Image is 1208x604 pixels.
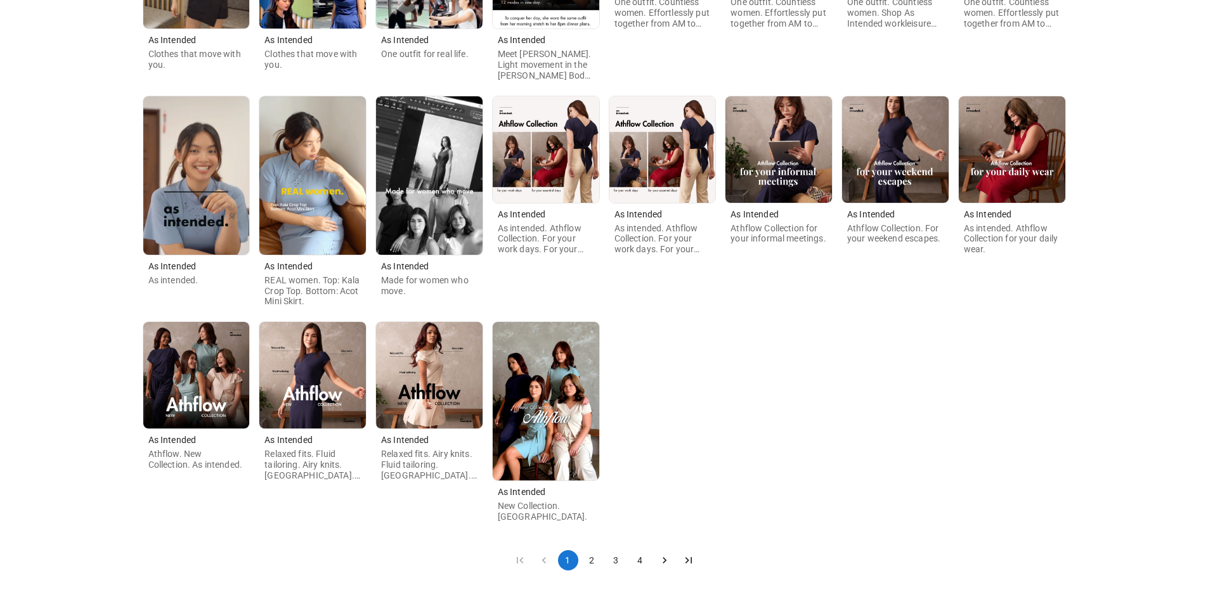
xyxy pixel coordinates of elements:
[264,261,313,271] span: As Intended
[558,550,578,570] button: page 1
[842,96,949,203] img: Image
[376,96,483,255] img: Image
[259,96,366,255] img: Image
[847,209,895,219] span: As Intended
[609,96,716,203] img: Image
[148,35,197,45] span: As Intended
[731,223,826,244] span: Athflow Collection for your informal meetings.
[381,275,469,296] span: Made for women who move.
[259,322,366,428] img: Image
[731,209,779,219] span: As Intended
[148,49,241,70] span: Clothes that move with you.
[264,49,357,70] span: Clothes that move with you.
[725,96,832,203] img: Image
[148,275,198,285] span: As intended.
[498,501,588,522] span: New Collection. [GEOGRAPHIC_DATA].
[582,550,602,570] button: Go to page 2
[679,550,699,570] button: Go to last page
[143,96,250,255] img: Image
[498,209,546,219] span: As Intended
[264,435,313,445] span: As Intended
[630,550,651,570] button: Go to page 4
[381,49,469,59] span: One outfit for real life.
[264,449,360,501] span: Relaxed fits. Fluid tailoring. Airy knits. [GEOGRAPHIC_DATA]. New Collection. As intended.
[498,223,583,265] span: As intended. Athflow Collection. For your work days. For your essential days.
[493,322,599,480] img: Image
[148,449,243,470] span: Athflow. New Collection. As intended.
[847,223,940,244] span: Athflow Collection. For your weekend escapes.
[264,275,360,307] span: REAL women. Top: Kala Crop Top. Bottom: Acot Mini Skirt.
[498,49,594,197] span: Meet [PERSON_NAME]. Light movement in the [PERSON_NAME] Body and AXEL Cigarette Pants. Quick groc...
[959,96,1065,203] img: Image
[614,209,663,219] span: As Intended
[654,550,675,570] button: Go to next page
[381,35,429,45] span: As Intended
[381,435,429,445] span: As Intended
[614,223,700,265] span: As intended. Athflow Collection. For your work days. For your essential days.
[148,435,197,445] span: As Intended
[264,35,313,45] span: As Intended
[964,223,1058,255] span: As intended. Athflow Collection for your daily wear.
[376,322,483,428] img: Image
[148,261,197,271] span: As Intended
[381,449,477,501] span: Relaxed fits. Airy knits. Fluid tailoring. [GEOGRAPHIC_DATA]. New Collection. As intended.
[498,35,546,45] span: As Intended
[964,209,1012,219] span: As Intended
[143,322,250,428] img: Image
[493,96,599,203] img: Image
[508,550,701,570] nav: pagination navigation
[381,261,429,271] span: As Intended
[606,550,627,570] button: Go to page 3
[498,487,546,497] span: As Intended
